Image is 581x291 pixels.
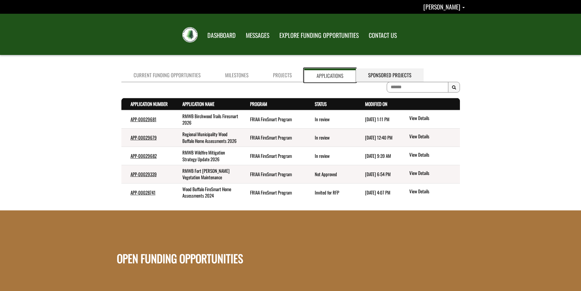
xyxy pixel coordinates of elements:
[173,110,241,129] td: RMWB Birchwood Trails Firesmart 2026
[306,110,356,129] td: In review
[365,134,393,141] time: [DATE] 12:40 PM
[121,147,174,165] td: APP-00029682
[306,129,356,147] td: In review
[241,165,306,184] td: FRIAA FireSmart Program
[131,189,156,196] a: APP-00028741
[131,171,157,177] a: APP-00029339
[356,110,400,129] td: 9/28/2025 1:11 PM
[356,129,400,147] td: 9/28/2025 12:40 PM
[399,129,460,147] td: action menu
[409,170,457,177] a: View details
[173,165,241,184] td: RMWB Fort McMurray Vegetation Maintenance
[409,188,457,195] a: View details
[399,110,460,129] td: action menu
[241,183,306,201] td: FRIAA FireSmart Program
[365,189,390,196] time: [DATE] 4:07 PM
[365,152,391,159] time: [DATE] 9:39 AM
[275,28,363,43] a: EXPLORE FUNDING OPPORTUNITIES
[261,68,304,82] a: Projects
[387,82,448,93] input: To search on partial text, use the asterisk (*) wildcard character.
[121,68,213,82] a: Current Funding Opportunities
[409,115,457,122] a: View details
[409,151,457,159] a: View details
[173,129,241,147] td: Regional Municipality Wood Buffalo Home Assessments 2026
[213,68,261,82] a: Milestones
[448,82,460,93] button: Search Results
[131,100,168,107] a: Application Number
[306,183,356,201] td: Invited for RFP
[423,2,465,11] a: Alan Gammon
[409,133,457,140] a: View details
[131,152,157,159] a: APP-00029682
[315,100,327,107] a: Status
[182,27,198,42] img: FRIAA Submissions Portal
[356,147,400,165] td: 9/26/2025 9:39 AM
[399,98,460,110] th: Actions
[173,147,241,165] td: RMWB Wildfire Mitigation Strategy Update 2026
[121,165,174,184] td: APP-00029339
[365,100,387,107] a: Modified On
[306,165,356,184] td: Not Approved
[202,26,401,43] nav: Main Navigation
[306,147,356,165] td: In review
[241,110,306,129] td: FRIAA FireSmart Program
[121,183,174,201] td: APP-00028741
[423,2,460,11] span: [PERSON_NAME]
[121,110,174,129] td: APP-00029681
[121,129,174,147] td: APP-00029679
[241,28,274,43] a: MESSAGES
[203,28,240,43] a: DASHBOARD
[131,134,157,141] a: APP-00029679
[365,116,389,122] time: [DATE] 1:11 PM
[364,28,401,43] a: CONTACT US
[356,183,400,201] td: 3/22/2024 4:07 PM
[173,183,241,201] td: Wood Buffalo FireSmart Home Assessments 2024
[117,217,243,264] h1: OPEN FUNDING OPPORTUNITIES
[182,100,214,107] a: Application Name
[356,165,400,184] td: 4/10/2025 6:54 PM
[365,171,391,177] time: [DATE] 6:54 PM
[241,129,306,147] td: FRIAA FireSmart Program
[399,183,460,201] td: action menu
[304,68,356,82] a: Applications
[241,147,306,165] td: FRIAA FireSmart Program
[131,116,156,122] a: APP-00029681
[356,68,424,82] a: Sponsored Projects
[250,100,267,107] a: Program
[399,147,460,165] td: action menu
[399,165,460,184] td: action menu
